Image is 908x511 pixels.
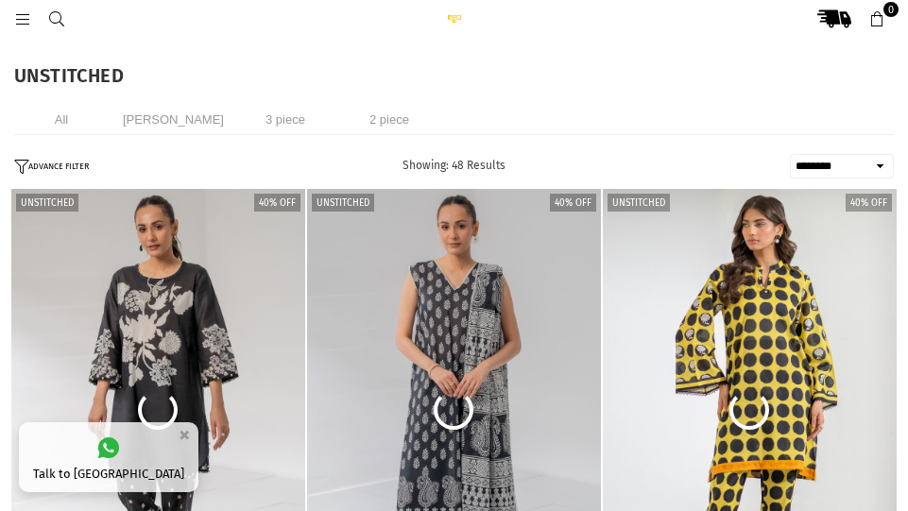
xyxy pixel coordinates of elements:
a: Talk to [GEOGRAPHIC_DATA] [19,422,198,492]
a: 0 [860,2,894,36]
label: Unstitched [312,194,374,212]
label: Unstitched [16,194,78,212]
label: Unstitched [608,194,670,212]
li: All [14,104,109,135]
button: × [173,419,196,451]
a: Search [40,11,74,26]
img: Ego [436,14,473,23]
h1: UNSTITCHED [14,66,894,85]
label: 40% off [550,194,596,212]
label: 40% off [846,194,892,212]
button: ADVANCE FILTER [14,159,89,175]
span: Showing: 48 Results [403,159,505,172]
li: [PERSON_NAME] [118,104,229,135]
li: 3 piece [238,104,333,135]
li: 2 piece [342,104,437,135]
label: 40% off [254,194,300,212]
a: Menu [6,11,40,26]
span: 0 [883,2,899,17]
